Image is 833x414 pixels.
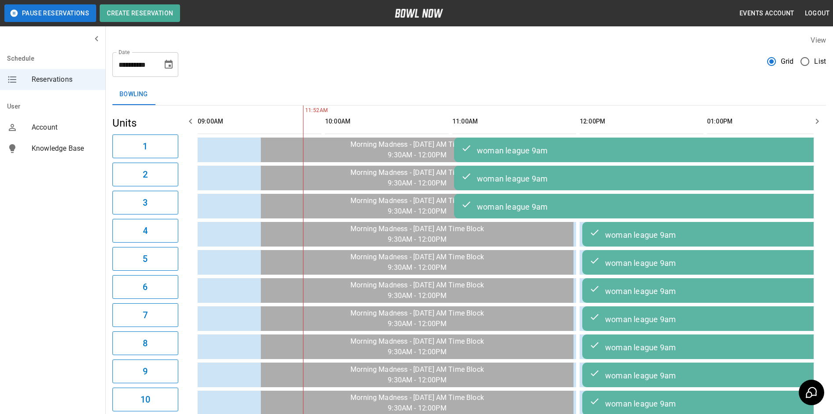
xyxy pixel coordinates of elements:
div: woman league 9am [589,398,828,408]
div: woman league 9am [461,201,828,211]
button: 9 [112,360,178,383]
h6: 7 [143,308,148,322]
button: 5 [112,247,178,271]
h6: 10 [141,392,150,407]
th: 11:00AM [452,109,576,134]
button: Pause Reservations [4,4,96,22]
button: Events Account [736,5,798,22]
span: List [814,56,826,67]
div: woman league 9am [589,257,828,268]
div: woman league 9am [461,173,828,183]
h5: Units [112,116,178,130]
div: woman league 9am [589,285,828,296]
div: woman league 9am [589,229,828,240]
button: Logout [801,5,833,22]
span: Knowledge Base [32,143,98,154]
h6: 9 [143,364,148,378]
div: woman league 9am [589,341,828,352]
label: View [811,36,826,44]
button: 10 [112,388,178,411]
span: 11:52AM [303,106,305,115]
span: Account [32,122,98,133]
span: Reservations [32,74,98,85]
button: Bowling [112,84,155,105]
img: logo [395,9,443,18]
button: 8 [112,331,178,355]
h6: 3 [143,196,148,210]
button: 7 [112,303,178,327]
div: woman league 9am [589,370,828,380]
button: 4 [112,219,178,243]
button: Choose date, selected date is Sep 19, 2025 [160,56,177,73]
h6: 8 [143,336,148,350]
div: woman league 9am [461,145,828,155]
div: woman league 9am [589,313,828,324]
h6: 6 [143,280,148,294]
th: 10:00AM [325,109,449,134]
div: inventory tabs [112,84,826,105]
button: 2 [112,163,178,186]
h6: 2 [143,167,148,182]
span: Grid [781,56,794,67]
h6: 5 [143,252,148,266]
button: Create Reservation [100,4,180,22]
h6: 1 [143,139,148,153]
th: 09:00AM [198,109,321,134]
button: 6 [112,275,178,299]
button: 3 [112,191,178,214]
h6: 4 [143,224,148,238]
button: 1 [112,134,178,158]
th: 12:00PM [580,109,703,134]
